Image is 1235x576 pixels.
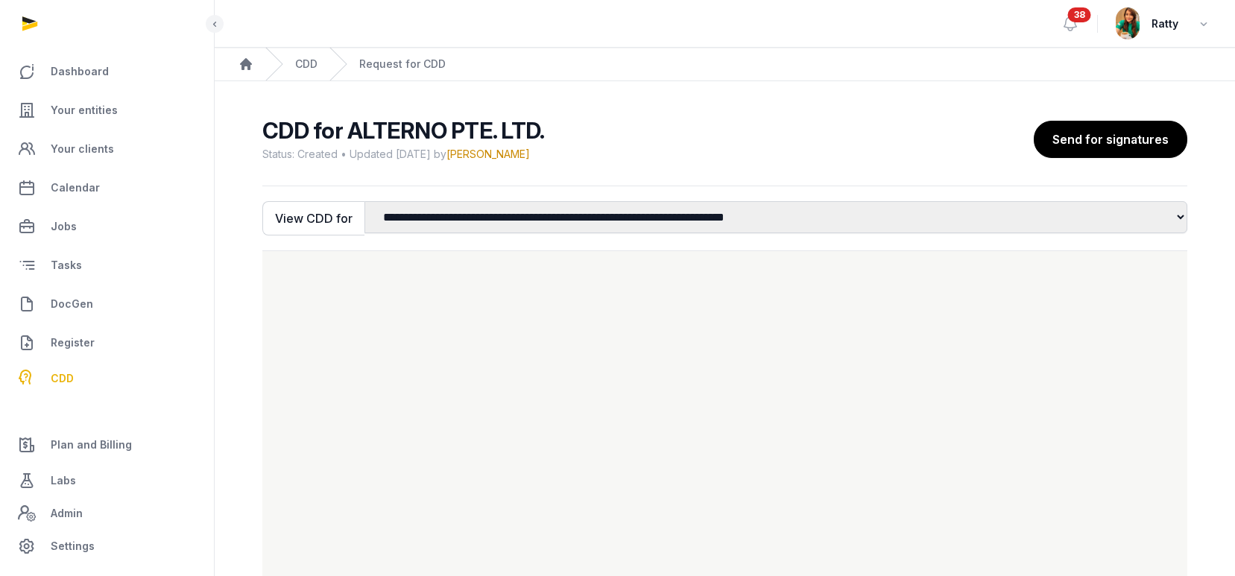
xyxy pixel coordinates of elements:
div: Request for CDD [359,57,446,72]
span: Register [51,334,95,352]
a: Jobs [12,209,202,244]
span: Jobs [51,218,77,235]
nav: Breadcrumb [215,48,1235,81]
span: [PERSON_NAME] [446,148,530,160]
button: Send for signatures [1034,121,1187,158]
a: Dashboard [12,54,202,89]
span: Status: Created • Updated [DATE] by [262,147,1022,162]
a: Your clients [12,131,202,167]
span: Admin [51,504,83,522]
a: DocGen [12,286,202,322]
span: 38 [1068,7,1091,22]
span: CDD for ALTERNO PTE. LTD. [262,117,544,144]
a: Labs [12,463,202,499]
span: Your clients [51,140,114,158]
button: View CDD for [262,201,364,235]
span: Calendar [51,179,100,197]
a: Admin [12,499,202,528]
span: Tasks [51,256,82,274]
a: CDD [295,57,318,72]
span: Plan and Billing [51,436,132,454]
span: Your entities [51,101,118,119]
span: View CDD for [275,209,353,227]
a: CDD [12,364,202,393]
span: DocGen [51,295,93,313]
a: Calendar [12,170,202,206]
a: Register [12,325,202,361]
a: Your entities [12,92,202,128]
img: avatar [1116,7,1140,39]
a: Settings [12,528,202,564]
span: Dashboard [51,63,109,80]
a: Tasks [12,247,202,283]
span: Ratty [1152,15,1178,33]
a: Plan and Billing [12,427,202,463]
span: CDD [51,370,74,387]
span: Labs [51,472,76,490]
span: Settings [51,537,95,555]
